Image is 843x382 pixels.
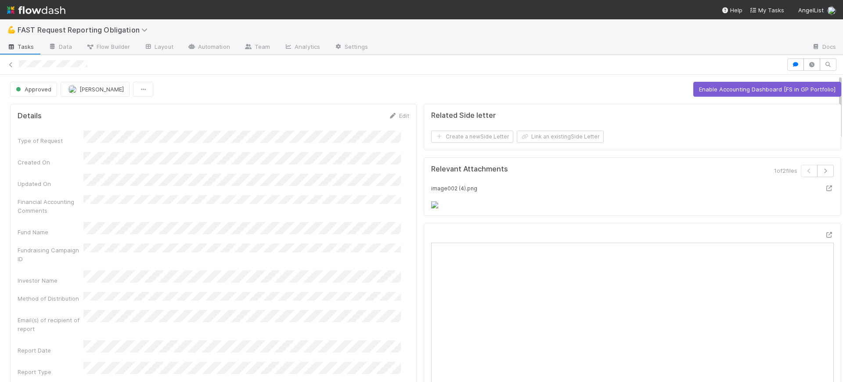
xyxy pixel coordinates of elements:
[7,42,34,51] span: Tasks
[18,276,83,285] div: Investor Name
[431,185,477,192] small: image002 (4).png
[14,86,51,93] span: Approved
[327,40,375,55] a: Settings
[18,112,42,120] h5: Details
[7,26,16,33] span: 💪
[721,6,742,15] div: Help
[237,40,277,55] a: Team
[61,82,130,97] button: [PERSON_NAME]
[827,6,836,15] img: avatar_fee1282a-8af6-4c79-b7c7-bf2cfad99775.png
[18,294,83,303] div: Method of Distribution
[805,40,843,55] a: Docs
[18,158,83,167] div: Created On
[18,179,83,188] div: Updated On
[180,40,237,55] a: Automation
[749,6,784,15] a: My Tasks
[68,85,77,94] img: avatar_c0d2ec3f-77e2-40ea-8107-ee7bdb5edede.png
[277,40,327,55] a: Analytics
[137,40,180,55] a: Layout
[86,42,130,51] span: Flow Builder
[431,131,513,143] button: Create a newSide Letter
[774,166,797,175] span: 1 of 2 files
[18,246,83,263] div: Fundraising Campaign ID
[18,25,152,34] span: FAST Request Reporting Obligation
[79,86,124,93] span: [PERSON_NAME]
[431,111,496,120] h5: Related Side letter
[431,201,438,208] img: eyJfcmFpbHMiOnsibWVzc2FnZSI6IkJBaHBBM3NXR1E9PSIsImV4cCI6bnVsbCwicHVyIjoiYmxvYl9pZCJ9fQ==--9d1f014...
[431,165,508,174] h5: Relevant Attachments
[798,7,824,14] span: AngelList
[18,136,83,145] div: Type of Request
[18,228,83,236] div: Fund Name
[18,346,83,355] div: Report Date
[41,40,79,55] a: Data
[749,7,784,14] span: My Tasks
[389,112,409,119] a: Edit
[18,316,83,333] div: Email(s) of recipient of report
[517,131,604,143] button: Link an existingSide Letter
[18,197,83,215] div: Financial Accounting Comments
[693,82,841,97] button: Enable Accounting Dashboard [FS in GP Portfolio]
[7,3,65,18] img: logo-inverted-e16ddd16eac7371096b0.svg
[18,367,83,376] div: Report Type
[79,40,137,55] a: Flow Builder
[10,82,57,97] button: Approved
